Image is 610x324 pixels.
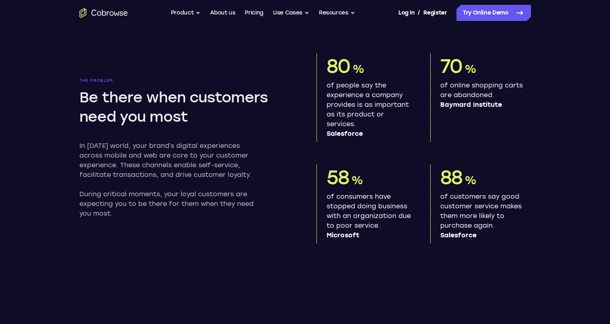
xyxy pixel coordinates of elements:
p: of online shopping carts are abandoned. [440,81,525,110]
button: Use Cases [273,5,309,21]
span: Salesforce [327,129,411,139]
span: 70 [440,54,463,78]
a: Go to the home page [79,8,128,18]
button: Resources [319,5,355,21]
span: Microsoft [327,231,411,240]
span: % [464,173,476,187]
span: 80 [327,54,351,78]
p: The problem [79,78,294,83]
span: % [464,62,476,76]
span: / [418,8,420,18]
p: of people say the experience a company provides is as important as its product or services. [327,81,411,139]
a: About us [210,5,235,21]
span: Baymard Institute [440,100,525,110]
p: of consumers have stopped doing business with an organization due to poor service. [327,192,411,240]
a: Register [423,5,447,21]
span: % [352,62,364,76]
button: Product [171,5,201,21]
p: In [DATE] world, your brand’s digital experiences across mobile and web are core to your customer... [79,141,262,180]
span: Salesforce [440,231,525,240]
a: Pricing [245,5,263,21]
span: 88 [440,166,463,189]
span: 58 [327,166,350,189]
span: % [351,173,363,187]
a: Log In [398,5,414,21]
p: of customers say good customer service makes them more likely to purchase again. [440,192,525,240]
h2: Be there when customers need you most [79,88,291,127]
p: During critical moments, your loyal customers are expecting you to be there for them when they ne... [79,189,262,218]
a: Try Online Demo [456,5,531,21]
